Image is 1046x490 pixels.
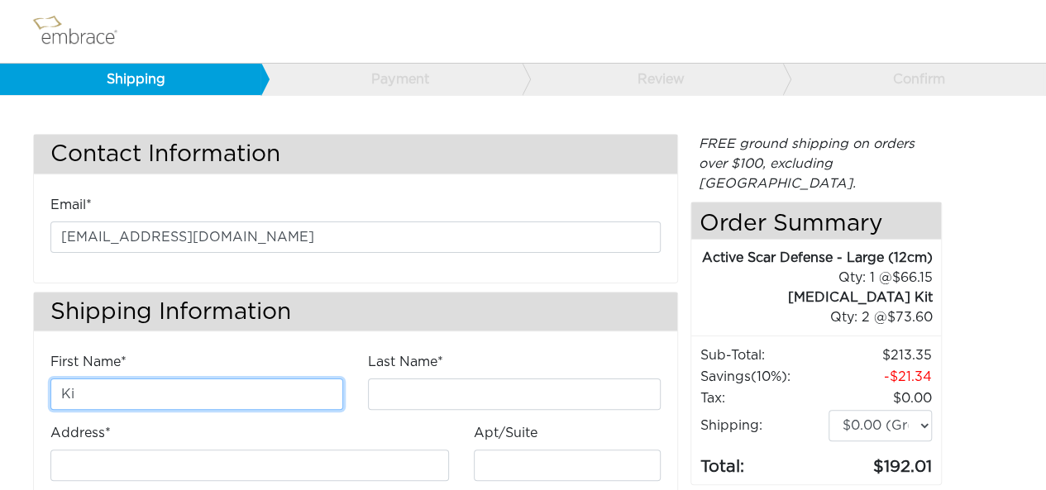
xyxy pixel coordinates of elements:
h3: Contact Information [34,135,677,174]
div: 1 @ [712,268,933,288]
a: Review [522,64,783,95]
td: Total: [700,442,828,480]
h3: Shipping Information [34,293,677,331]
a: Confirm [782,64,1044,95]
span: (10%) [751,370,787,383]
td: 213.35 [828,345,933,366]
span: 73.60 [887,311,933,324]
td: Savings : [700,366,828,388]
td: Tax: [700,388,828,409]
h4: Order Summary [691,202,941,240]
div: Active Scar Defense - Large (12cm) [691,248,933,268]
label: Email* [50,195,92,215]
label: Last Name* [368,352,443,372]
td: 21.34 [828,366,933,388]
label: First Name* [50,352,127,372]
td: Shipping: [700,409,828,442]
a: Payment [260,64,522,95]
label: Address* [50,423,111,443]
td: 0.00 [828,388,933,409]
label: Apt/Suite [474,423,537,443]
div: 2 @ [712,307,933,327]
div: [MEDICAL_DATA] Kit [691,288,933,307]
img: logo.png [29,11,136,52]
td: 192.01 [828,442,933,480]
td: Sub-Total: [700,345,828,366]
div: FREE ground shipping on orders over $100, excluding [GEOGRAPHIC_DATA]. [690,134,942,193]
span: 66.15 [892,271,933,284]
